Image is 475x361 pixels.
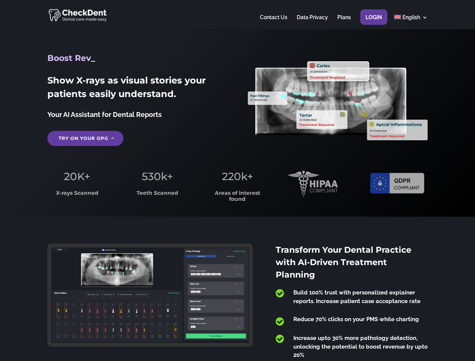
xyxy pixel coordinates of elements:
span: _ [91,53,95,63]
span: 20K+ [64,170,90,183]
img: CheckDent AI [49,8,108,22]
h3: Areas of interest found [208,190,267,206]
span: Build 100% trust with personalized explainer reports. Increase patient case acceptance rate [293,289,420,305]
img: X_Ray_annotated [248,61,427,140]
span: Boost Rev [47,53,91,63]
span: Transform Your Dental Practice with AI-Driven Treatment Planning [276,245,411,280]
span: Increase upto 30% more pathology detection, unlocking the potential to boost revenue by upto 20% [293,335,428,358]
span:  [276,317,284,326]
a: Contact Us [260,15,287,29]
a: English [394,15,428,29]
span: English [402,14,420,20]
h2: Show X-rays as visual stories your patients easily understand. [47,74,227,105]
a: Data Privacy [297,15,328,29]
a: Plans [337,15,351,29]
a: Login [366,15,382,29]
span: 220k+ [222,170,253,183]
a: Try on your OPG [47,131,123,146]
span:  [276,334,284,344]
span: Your AI Assistant for Dental Reports [47,111,162,118]
span: Reduce 70% clicks on your PMS while charting [293,316,419,323]
span:  [276,288,284,298]
span: 530k+ [142,170,173,183]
